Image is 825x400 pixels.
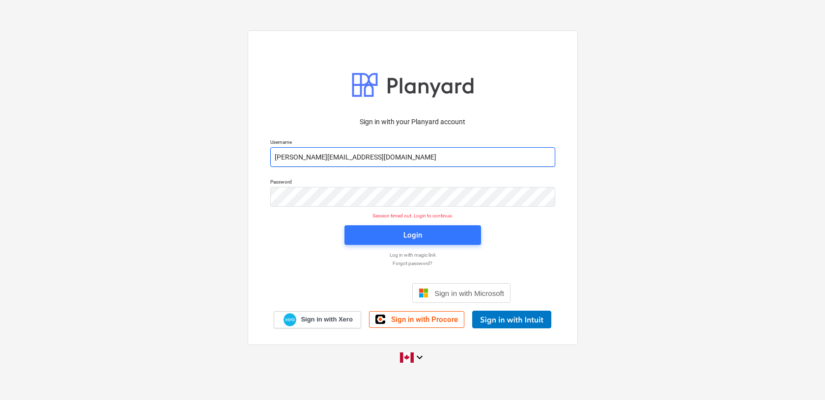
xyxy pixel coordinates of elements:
[270,139,555,147] p: Username
[270,147,555,167] input: Username
[270,117,555,127] p: Sign in with your Planyard account
[391,315,458,324] span: Sign in with Procore
[403,229,422,241] div: Login
[270,179,555,187] p: Password
[369,311,464,328] a: Sign in with Procore
[301,315,352,324] span: Sign in with Xero
[344,225,481,245] button: Login
[776,353,825,400] iframe: Chat Widget
[310,282,409,304] iframe: Sign in with Google Button
[284,313,296,326] img: Xero logo
[419,288,428,298] img: Microsoft logo
[265,252,560,258] a: Log in with magic link
[414,351,426,363] i: keyboard_arrow_down
[274,311,361,328] a: Sign in with Xero
[265,260,560,267] a: Forgot password?
[434,289,504,297] span: Sign in with Microsoft
[264,213,561,219] p: Session timed out. Login to continue.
